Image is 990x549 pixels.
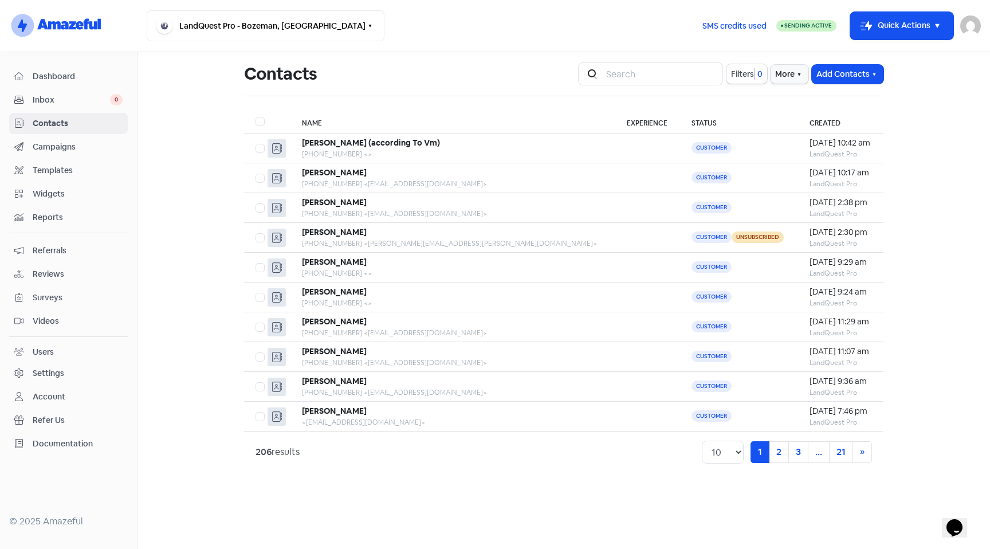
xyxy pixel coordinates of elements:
[810,375,872,387] div: [DATE] 9:36 am
[33,117,123,130] span: Contacts
[9,386,128,407] a: Account
[732,232,784,243] span: Unsubscribed
[33,70,123,83] span: Dashboard
[9,240,128,261] a: Referrals
[33,141,123,153] span: Campaigns
[692,202,732,213] span: Customer
[9,342,128,363] a: Users
[9,287,128,308] a: Surveys
[810,226,872,238] div: [DATE] 2:30 pm
[810,238,872,249] div: LandQuest Pro
[852,441,872,463] a: Next
[9,311,128,332] a: Videos
[33,211,123,223] span: Reports
[810,179,872,189] div: LandQuest Pro
[9,515,128,528] div: © 2025 Amazeful
[302,346,367,356] b: [PERSON_NAME]
[9,66,128,87] a: Dashboard
[599,62,723,85] input: Search
[33,438,123,450] span: Documentation
[769,441,789,463] a: 2
[850,12,953,40] button: Quick Actions
[302,417,604,428] div: <[EMAIL_ADDRESS][DOMAIN_NAME]>
[302,387,604,398] div: [PHONE_NUMBER] <[EMAIL_ADDRESS][DOMAIN_NAME]>
[692,232,732,243] span: Customer
[33,245,123,257] span: Referrals
[302,406,367,416] b: [PERSON_NAME]
[33,367,64,379] div: Settings
[810,209,872,219] div: LandQuest Pro
[9,160,128,181] a: Templates
[302,149,604,159] div: [PHONE_NUMBER] <>
[692,172,732,183] span: Customer
[693,19,776,31] a: SMS credits used
[942,503,979,538] iframe: chat widget
[810,149,872,159] div: LandQuest Pro
[33,268,123,280] span: Reviews
[33,414,123,426] span: Refer Us
[302,316,367,327] b: [PERSON_NAME]
[9,410,128,431] a: Refer Us
[244,56,317,92] h1: Contacts
[302,179,604,189] div: [PHONE_NUMBER] <[EMAIL_ADDRESS][DOMAIN_NAME]>
[9,433,128,454] a: Documentation
[810,197,872,209] div: [DATE] 2:38 pm
[33,315,123,327] span: Videos
[810,358,872,368] div: LandQuest Pro
[9,363,128,384] a: Settings
[692,261,732,273] span: Customer
[302,257,367,267] b: [PERSON_NAME]
[788,441,808,463] a: 3
[9,136,128,158] a: Campaigns
[810,298,872,308] div: LandQuest Pro
[692,142,732,154] span: Customer
[726,64,767,84] button: Filters0
[302,376,367,386] b: [PERSON_NAME]
[256,446,272,458] strong: 206
[755,68,763,80] span: 0
[692,291,732,303] span: Customer
[810,167,872,179] div: [DATE] 10:17 am
[302,227,367,237] b: [PERSON_NAME]
[33,391,65,403] div: Account
[33,164,123,177] span: Templates
[302,238,604,249] div: [PHONE_NUMBER] <[PERSON_NAME][EMAIL_ADDRESS][PERSON_NAME][DOMAIN_NAME]>
[147,10,384,41] button: LandQuest Pro - Bozeman, [GEOGRAPHIC_DATA]
[810,405,872,417] div: [DATE] 7:46 pm
[9,264,128,285] a: Reviews
[810,268,872,279] div: LandQuest Pro
[33,346,54,358] div: Users
[33,94,110,106] span: Inbox
[302,167,367,178] b: [PERSON_NAME]
[776,19,836,33] a: Sending Active
[784,22,832,29] span: Sending Active
[256,445,300,459] div: results
[692,351,732,362] span: Customer
[302,138,440,148] b: [PERSON_NAME] (according To Vm)
[302,287,367,297] b: [PERSON_NAME]
[810,286,872,298] div: [DATE] 9:24 am
[810,346,872,358] div: [DATE] 11:07 am
[960,15,981,36] img: User
[302,298,604,308] div: [PHONE_NUMBER] <>
[302,358,604,368] div: [PHONE_NUMBER] <[EMAIL_ADDRESS][DOMAIN_NAME]>
[110,94,123,105] span: 0
[771,65,808,84] button: More
[302,328,604,338] div: [PHONE_NUMBER] <[EMAIL_ADDRESS][DOMAIN_NAME]>
[9,113,128,134] a: Contacts
[808,441,830,463] a: ...
[829,441,853,463] a: 21
[810,137,872,149] div: [DATE] 10:42 am
[290,110,615,134] th: Name
[680,110,797,134] th: Status
[810,387,872,398] div: LandQuest Pro
[751,441,769,463] a: 1
[302,268,604,279] div: [PHONE_NUMBER] <>
[810,316,872,328] div: [DATE] 11:29 am
[692,410,732,422] span: Customer
[810,256,872,268] div: [DATE] 9:29 am
[810,417,872,428] div: LandQuest Pro
[798,110,883,134] th: Created
[692,381,732,392] span: Customer
[302,209,604,219] div: [PHONE_NUMBER] <[EMAIL_ADDRESS][DOMAIN_NAME]>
